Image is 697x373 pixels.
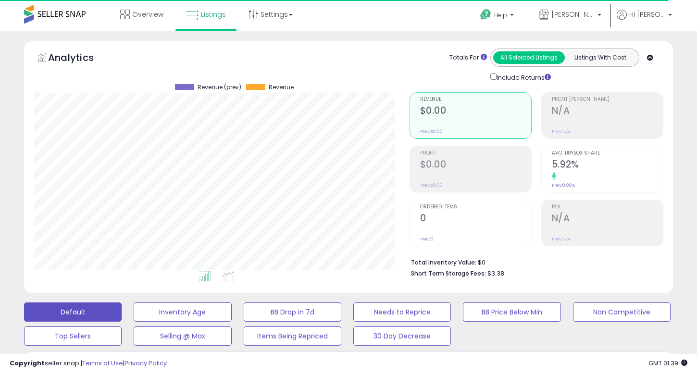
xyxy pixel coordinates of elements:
span: Revenue [269,84,294,91]
a: Privacy Policy [124,359,167,368]
a: Help [473,1,523,31]
span: ROI [552,205,663,210]
a: Terms of Use [82,359,123,368]
span: $3.38 [487,269,504,278]
span: Profit [PERSON_NAME] [552,97,663,102]
h2: $0.00 [420,105,531,118]
button: Non Competitive [573,302,671,322]
button: Default [24,302,122,322]
span: Help [494,11,507,19]
h2: N/A [552,105,663,118]
small: Prev: N/A [552,129,571,134]
button: BB Price Below Min [463,302,560,322]
div: Totals For [449,53,487,62]
button: 30 Day Decrease [353,326,451,346]
li: $0 [411,256,656,267]
span: Avg. Buybox Share [552,151,663,156]
h2: $0.00 [420,159,531,172]
small: Prev: $0.00 [420,182,443,188]
b: Total Inventory Value: [411,258,476,266]
small: Prev: N/A [552,236,571,242]
span: Listings [201,10,226,19]
span: Hi [PERSON_NAME] [629,10,665,19]
h2: 0 [420,213,531,226]
span: Revenue (prev) [198,84,241,91]
button: Items Being Repriced [244,326,341,346]
small: Prev: 0.00% [552,182,575,188]
span: Ordered Items [420,205,531,210]
button: Listings With Cost [564,51,636,64]
div: seller snap | | [10,359,167,368]
i: Get Help [480,9,492,21]
span: Overview [132,10,163,19]
button: Needs to Reprice [353,302,451,322]
button: BB Drop in 7d [244,302,341,322]
button: Selling @ Max [134,326,231,346]
a: Hi [PERSON_NAME] [617,10,672,31]
span: Profit [420,151,531,156]
span: [PERSON_NAME] Products [551,10,595,19]
span: Revenue [420,97,531,102]
b: Short Term Storage Fees: [411,269,486,277]
h2: 5.92% [552,159,663,172]
button: Top Sellers [24,326,122,346]
button: Inventory Age [134,302,231,322]
span: 2025-08-16 01:39 GMT [648,359,687,368]
strong: Copyright [10,359,45,368]
small: Prev: 0 [420,236,434,242]
h5: Analytics [48,51,112,67]
div: Include Returns [483,72,562,83]
small: Prev: $0.00 [420,129,443,134]
h2: N/A [552,213,663,226]
button: All Selected Listings [493,51,565,64]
